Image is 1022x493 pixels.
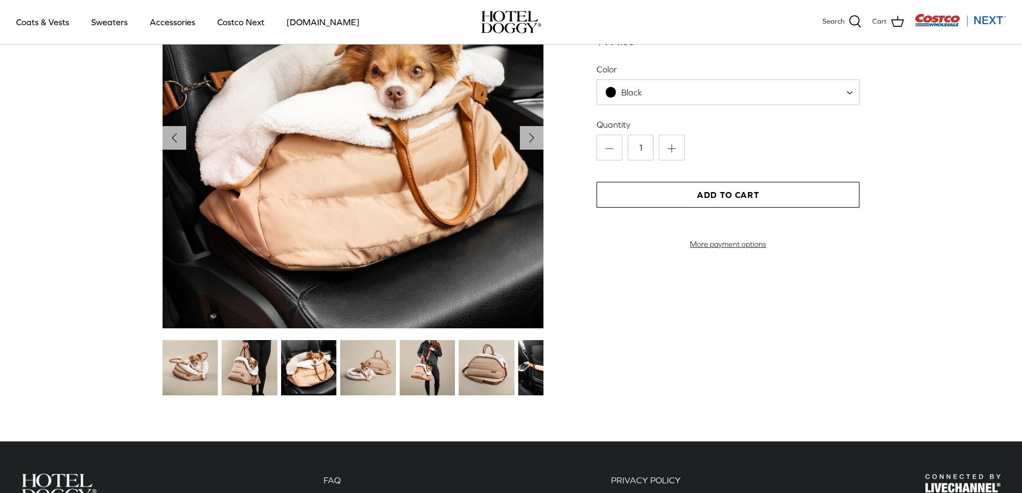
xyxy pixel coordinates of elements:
a: hoteldoggy.com hoteldoggycom [481,11,541,33]
button: Previous [163,126,186,150]
button: Next [520,126,543,150]
input: Quantity [628,135,653,160]
a: [DOMAIN_NAME] [277,4,369,40]
label: Quantity [597,119,859,130]
a: Search [822,15,862,29]
a: Visit Costco Next [915,20,1006,28]
a: Sweaters [82,4,137,40]
span: Cart [872,16,887,27]
img: Costco Next [915,13,1006,27]
img: hoteldoggycom [481,11,541,33]
button: Add to Cart [597,182,859,208]
span: Black [597,87,664,98]
img: Hotel Doggy Costco Next [925,474,1001,492]
a: More payment options [597,240,859,249]
a: Coats & Vests [6,4,79,40]
a: Cart [872,15,904,29]
a: Costco Next [208,4,274,40]
a: FAQ [323,475,341,485]
span: Search [822,16,844,27]
span: Black [621,87,642,97]
label: Color [597,63,859,75]
span: Black [597,79,859,105]
a: PRIVACY POLICY [611,475,681,485]
img: small dog in a tan dog carrier on a black seat in the car [281,340,336,395]
a: Accessories [140,4,205,40]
